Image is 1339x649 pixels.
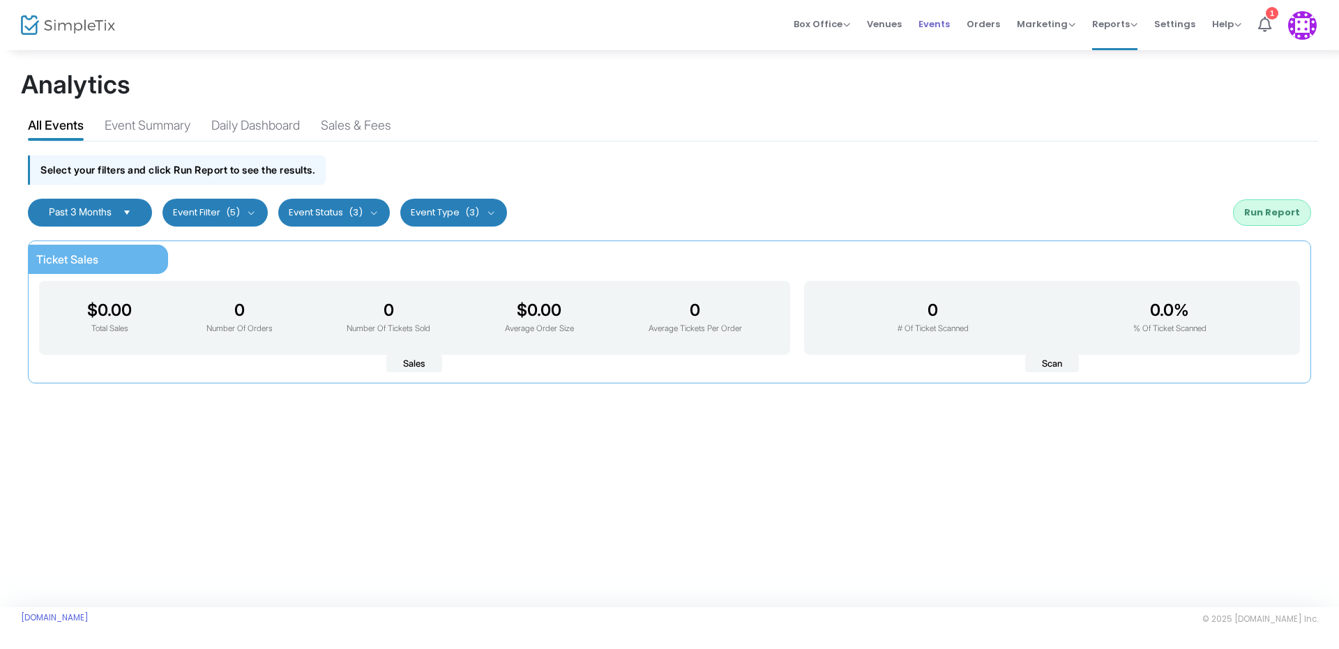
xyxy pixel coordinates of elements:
[1133,323,1206,335] p: % Of Ticket Scanned
[21,612,89,623] a: [DOMAIN_NAME]
[1133,300,1206,320] h3: 0.0%
[386,355,442,373] span: Sales
[211,116,300,140] div: Daily Dashboard
[898,323,969,335] p: # Of Ticket Scanned
[505,323,574,335] p: Average Order Size
[87,323,132,335] p: Total Sales
[465,207,479,218] span: (3)
[1233,199,1311,226] button: Run Report
[28,116,84,140] div: All Events
[226,207,240,218] span: (5)
[400,199,507,227] button: Event Type(3)
[649,300,742,320] h3: 0
[105,116,190,140] div: Event Summary
[505,300,574,320] h3: $0.00
[206,323,273,335] p: Number Of Orders
[867,6,902,42] span: Venues
[1202,613,1318,625] span: © 2025 [DOMAIN_NAME] Inc.
[794,17,850,31] span: Box Office
[36,252,98,266] span: Ticket Sales
[898,300,969,320] h3: 0
[1025,355,1079,373] span: Scan
[649,323,742,335] p: Average Tickets Per Order
[347,323,430,335] p: Number Of Tickets Sold
[49,206,112,217] span: Past 3 Months
[162,199,268,227] button: Event Filter(5)
[918,6,950,42] span: Events
[349,207,363,218] span: (3)
[321,116,391,140] div: Sales & Fees
[1212,17,1241,31] span: Help
[1017,17,1075,31] span: Marketing
[278,199,391,227] button: Event Status(3)
[1266,7,1278,20] div: 1
[87,300,132,320] h3: $0.00
[21,70,1318,100] h1: Analytics
[206,300,273,320] h3: 0
[347,300,430,320] h3: 0
[28,155,326,184] div: Select your filters and click Run Report to see the results.
[1092,17,1137,31] span: Reports
[117,207,137,218] button: Select
[967,6,1000,42] span: Orders
[1154,6,1195,42] span: Settings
